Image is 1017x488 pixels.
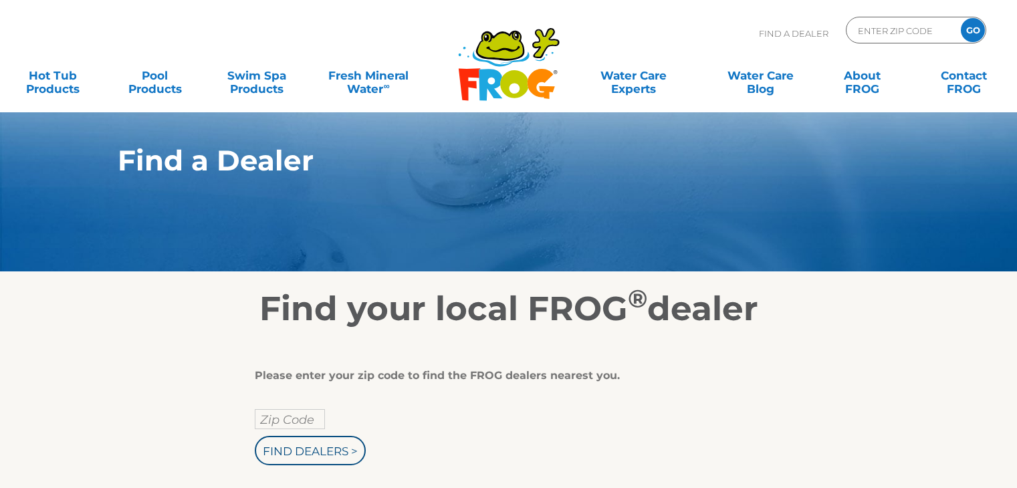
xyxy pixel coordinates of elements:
[255,369,753,382] div: Please enter your zip code to find the FROG dealers nearest you.
[13,62,92,89] a: Hot TubProducts
[217,62,296,89] a: Swim SpaProducts
[925,62,1004,89] a: ContactFROG
[721,62,800,89] a: Water CareBlog
[857,21,947,40] input: Zip Code Form
[115,62,194,89] a: PoolProducts
[822,62,901,89] a: AboutFROG
[255,436,366,465] input: Find Dealers >
[319,62,418,89] a: Fresh MineralWater∞
[759,17,828,50] p: Find A Dealer
[961,18,985,42] input: GO
[569,62,698,89] a: Water CareExperts
[628,283,647,314] sup: ®
[98,289,920,329] h2: Find your local FROG dealer
[118,144,838,176] h1: Find a Dealer
[383,81,389,91] sup: ∞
